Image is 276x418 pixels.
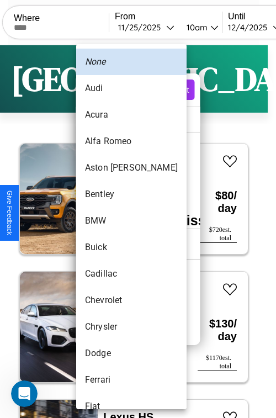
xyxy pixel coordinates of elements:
[76,234,187,261] li: Buick
[85,55,106,68] em: None
[76,340,187,367] li: Dodge
[76,208,187,234] li: BMW
[76,287,187,314] li: Chevrolet
[76,314,187,340] li: Chrysler
[11,380,38,407] iframe: Intercom live chat
[76,261,187,287] li: Cadillac
[76,75,187,102] li: Audi
[76,155,187,181] li: Aston [PERSON_NAME]
[6,191,13,235] div: Give Feedback
[76,128,187,155] li: Alfa Romeo
[76,102,187,128] li: Acura
[76,181,187,208] li: Bentley
[76,367,187,393] li: Ferrari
